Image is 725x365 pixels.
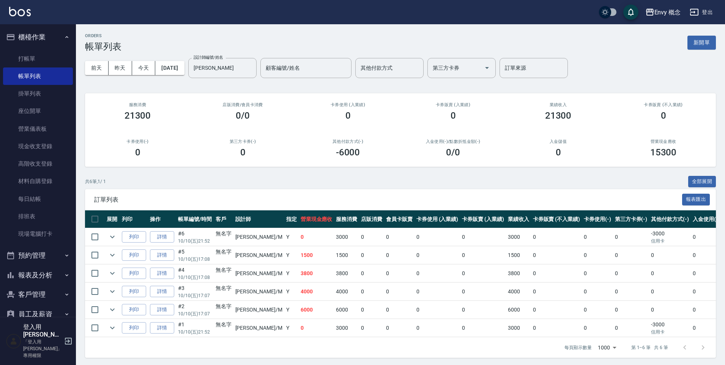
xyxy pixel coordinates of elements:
th: 列印 [120,210,148,228]
div: 無名字 [216,321,232,329]
td: 0 [415,301,460,319]
th: 卡券使用 (入業績) [415,210,460,228]
td: Y [284,228,299,246]
td: [PERSON_NAME] /M [233,228,284,246]
div: 1000 [595,337,619,358]
a: 掛單列表 [3,85,73,102]
td: 0 [415,228,460,246]
td: 0 [359,228,384,246]
td: #1 [176,319,214,337]
h2: 業績收入 [515,102,602,107]
th: 指定 [284,210,299,228]
th: 卡券販賣 (入業績) [460,210,506,228]
button: 列印 [122,304,146,316]
h3: 21300 [545,110,572,121]
th: 卡券使用(-) [582,210,613,228]
td: 6000 [299,301,334,319]
h3: 0 /0 [446,147,460,158]
td: 6000 [334,301,359,319]
td: 0 [415,319,460,337]
a: 詳情 [150,249,174,261]
a: 帳單列表 [3,67,73,85]
h3: 0 [661,110,666,121]
p: 「登入用[PERSON_NAME]」專用權限 [23,338,62,359]
td: Y [284,301,299,319]
td: #2 [176,301,214,319]
a: 新開單 [687,39,716,46]
h3: 0/0 [236,110,250,121]
a: 座位開單 [3,102,73,120]
button: 今天 [132,61,156,75]
div: 無名字 [216,266,232,274]
td: 6000 [506,301,531,319]
h2: 其他付款方式(-) [304,139,391,144]
button: 客戶管理 [3,285,73,304]
h3: 0 [240,147,246,158]
th: 卡券販賣 (不入業績) [531,210,582,228]
a: 詳情 [150,268,174,279]
th: 服務消費 [334,210,359,228]
td: 0 [531,283,582,301]
button: 櫃檯作業 [3,27,73,47]
button: 報表匯出 [682,194,710,205]
td: #4 [176,265,214,282]
p: 每頁顯示數量 [564,344,592,351]
td: 0 [582,265,613,282]
h2: 店販消費 /會員卡消費 [199,102,286,107]
td: 0 [691,301,722,319]
a: 每日結帳 [3,190,73,208]
button: 列印 [122,231,146,243]
h2: 入金儲值 [515,139,602,144]
h3: 21300 [125,110,151,121]
td: 0 [359,283,384,301]
td: 3800 [506,265,531,282]
td: 0 [359,265,384,282]
h2: 卡券使用(-) [94,139,181,144]
td: 0 [415,265,460,282]
td: Y [284,283,299,301]
div: 無名字 [216,230,232,238]
td: 0 [384,319,415,337]
button: 列印 [122,249,146,261]
button: save [623,5,638,20]
td: 0 [384,228,415,246]
div: 無名字 [216,302,232,310]
button: [DATE] [155,61,184,75]
button: Open [481,62,493,74]
th: 店販消費 [359,210,384,228]
td: 0 [384,246,415,264]
button: 預約管理 [3,246,73,265]
td: 3800 [299,265,334,282]
a: 現場電腦打卡 [3,225,73,243]
td: 0 [384,301,415,319]
td: 0 [649,246,691,264]
h3: 0 [135,147,140,158]
td: 0 [691,265,722,282]
td: [PERSON_NAME] /M [233,319,284,337]
p: 10/10 (五) 17:08 [178,256,212,263]
th: 設計師 [233,210,284,228]
td: 0 [582,319,613,337]
a: 營業儀表板 [3,120,73,138]
button: 列印 [122,322,146,334]
h3: 0 [556,147,561,158]
h3: 帳單列表 [85,41,121,52]
h2: 卡券販賣 (不入業績) [620,102,707,107]
th: 入金使用(-) [691,210,722,228]
a: 詳情 [150,304,174,316]
th: 第三方卡券(-) [613,210,649,228]
td: 0 [460,265,506,282]
td: 0 [384,283,415,301]
td: -3000 [649,319,691,337]
button: 全部展開 [688,176,716,188]
td: 0 [613,301,649,319]
button: 新開單 [687,36,716,50]
td: Y [284,265,299,282]
td: 0 [582,283,613,301]
td: 3000 [506,319,531,337]
p: 第 1–6 筆 共 6 筆 [631,344,668,351]
a: 詳情 [150,231,174,243]
button: 列印 [122,268,146,279]
h5: 登入用[PERSON_NAME] [23,323,62,338]
td: 0 [613,246,649,264]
